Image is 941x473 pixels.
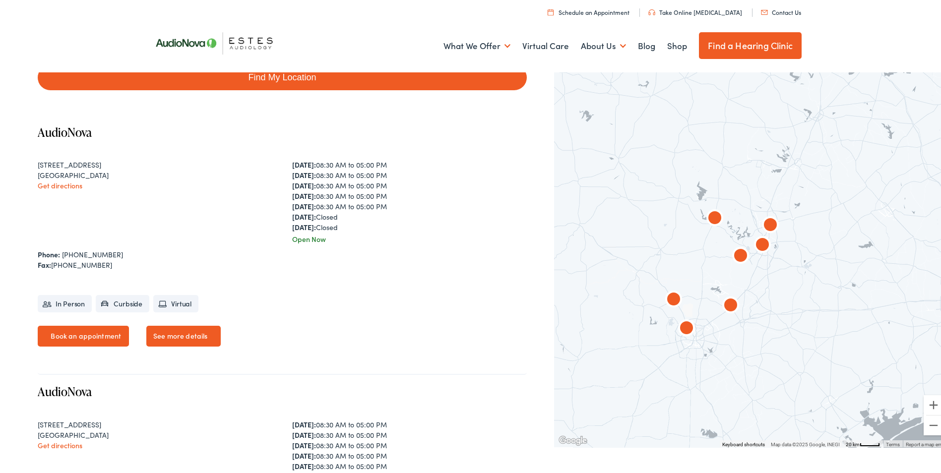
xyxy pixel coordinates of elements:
[761,8,768,13] img: utility icon
[38,258,526,268] div: [PHONE_NUMBER]
[886,440,900,445] a: Terms (opens in new tab)
[292,459,316,469] strong: [DATE]:
[292,220,316,230] strong: [DATE]:
[292,168,316,178] strong: [DATE]:
[638,26,655,62] a: Blog
[38,178,82,188] a: Get directions
[292,232,527,242] div: Open Now
[38,247,60,257] strong: Phone:
[667,26,687,62] a: Shop
[675,315,698,339] div: AudioNova
[146,324,221,345] a: See more details
[522,26,569,62] a: Virtual Care
[292,438,316,448] strong: [DATE]:
[292,158,527,231] div: 08:30 AM to 05:00 PM 08:30 AM to 05:00 PM 08:30 AM to 05:00 PM 08:30 AM to 05:00 PM 08:30 AM to 0...
[292,189,316,199] strong: [DATE]:
[548,7,554,13] img: utility icon
[292,199,316,209] strong: [DATE]:
[153,293,198,310] li: Virtual
[38,168,272,178] div: [GEOGRAPHIC_DATA]
[38,122,92,138] a: AudioNova
[719,293,743,316] div: AudioNova
[292,428,316,438] strong: [DATE]:
[292,449,316,459] strong: [DATE]:
[38,438,82,448] a: Get directions
[443,26,510,62] a: What We Offer
[62,247,123,257] a: [PHONE_NUMBER]
[557,432,589,445] img: Google
[729,243,753,267] div: AudioNova
[38,63,526,88] a: Find My Location
[581,26,626,62] a: About Us
[722,439,765,446] button: Keyboard shortcuts
[38,324,129,345] a: Book an appointment
[751,232,774,256] div: AudioNova
[38,428,272,438] div: [GEOGRAPHIC_DATA]
[843,438,883,445] button: Map Scale: 20 km per 37 pixels
[648,7,655,13] img: utility icon
[292,158,316,168] strong: [DATE]:
[292,210,316,220] strong: [DATE]:
[96,293,149,310] li: Curbside
[38,158,272,168] div: [STREET_ADDRESS]
[557,432,589,445] a: Open this area in Google Maps (opens a new window)
[38,417,272,428] div: [STREET_ADDRESS]
[38,258,51,268] strong: Fax:
[771,440,840,445] span: Map data ©2025 Google, INEGI
[292,178,316,188] strong: [DATE]:
[38,293,92,310] li: In Person
[662,287,686,310] div: AudioNova
[703,205,727,229] div: AudioNova
[292,417,316,427] strong: [DATE]:
[846,440,860,445] span: 20 km
[38,381,92,398] a: AudioNova
[699,30,802,57] a: Find a Hearing Clinic
[548,6,629,14] a: Schedule an Appointment
[761,6,801,14] a: Contact Us
[758,212,782,236] div: AudioNova
[648,6,742,14] a: Take Online [MEDICAL_DATA]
